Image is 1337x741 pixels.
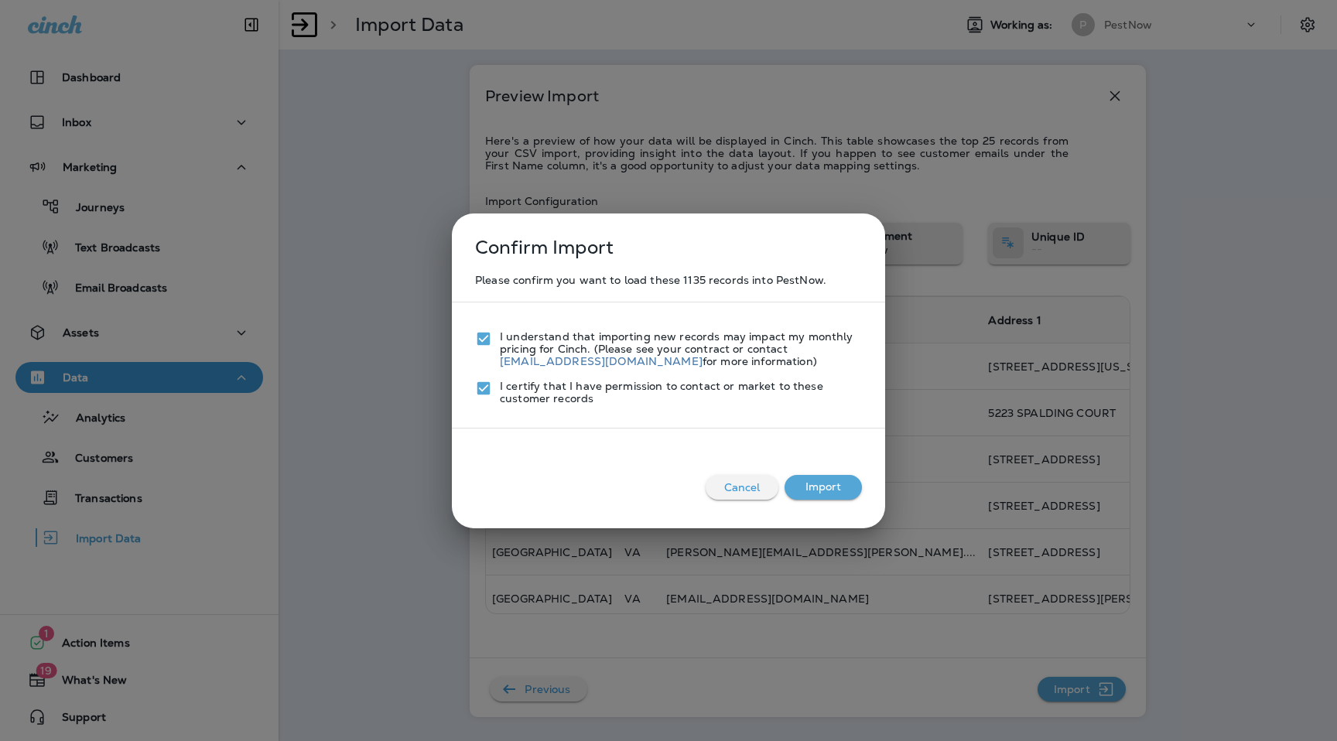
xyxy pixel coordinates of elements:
p: I understand that importing new records may impact my monthly pricing for Cinch. (Please see your... [500,330,862,367]
p: I certify that I have permission to contact or market to these customer records [500,380,862,405]
p: Cancel [718,475,767,500]
p: Please confirm you want to load these 1135 records into PestNow. [475,274,862,286]
button: Cancel [706,475,778,500]
button: Import [785,475,862,500]
a: [EMAIL_ADDRESS][DOMAIN_NAME] [500,354,703,368]
p: Confirm Import [467,229,614,266]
